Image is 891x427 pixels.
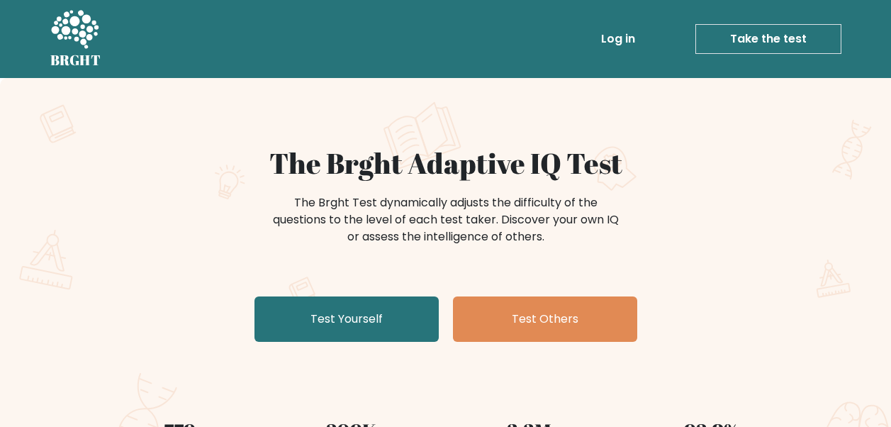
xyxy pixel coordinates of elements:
[453,296,637,342] a: Test Others
[595,25,641,53] a: Log in
[254,296,439,342] a: Test Yourself
[50,52,101,69] h5: BRGHT
[269,194,623,245] div: The Brght Test dynamically adjusts the difficulty of the questions to the level of each test take...
[50,6,101,72] a: BRGHT
[695,24,841,54] a: Take the test
[100,146,792,180] h1: The Brght Adaptive IQ Test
